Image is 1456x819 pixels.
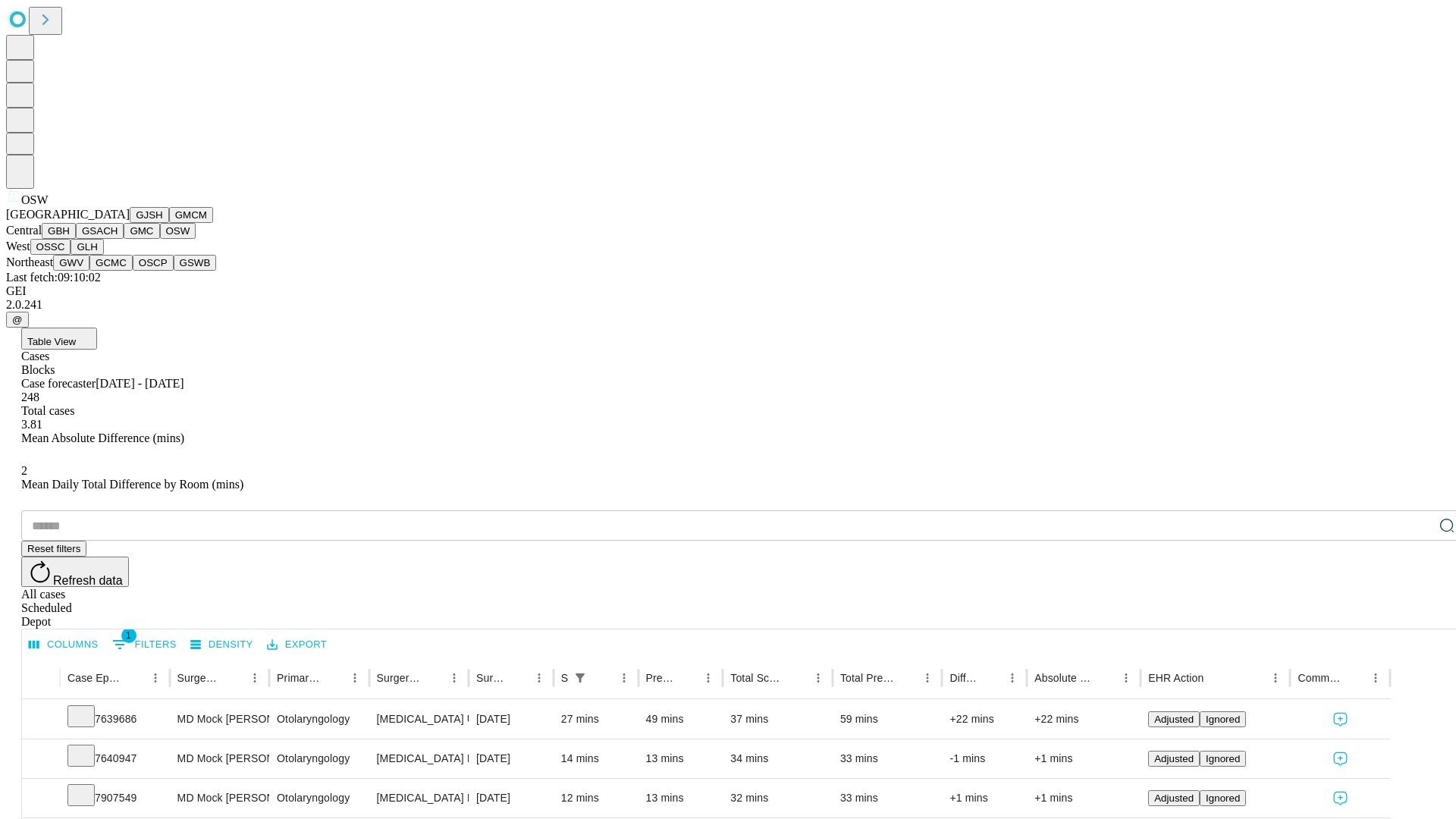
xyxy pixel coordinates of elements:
div: 13 mins [646,739,716,778]
button: Sort [1344,667,1365,689]
span: [DATE] - [DATE] [96,377,184,390]
button: Table View [21,328,97,350]
div: MD Mock [PERSON_NAME] [177,700,262,739]
div: 32 mins [730,779,825,817]
button: Show filters [570,667,591,689]
div: +1 mins [949,779,1019,817]
div: GEI [6,284,1450,298]
div: [DATE] [476,700,546,739]
div: 49 mins [646,700,716,739]
div: EHR Action [1148,672,1203,684]
button: Sort [786,667,808,689]
div: +22 mins [1034,700,1133,739]
button: Sort [981,667,1002,689]
button: Menu [1002,667,1023,689]
span: Last fetch: 09:10:02 [6,271,101,284]
button: Expand [30,786,52,812]
span: Northeast [6,256,53,268]
span: Mean Daily Total Difference by Room (mins) [21,478,243,491]
button: Sort [223,667,244,689]
button: Sort [1205,667,1226,689]
button: Menu [244,667,265,689]
button: GBH [42,223,76,239]
span: Table View [27,336,76,347]
button: GSACH [76,223,124,239]
span: Total cases [21,404,74,417]
button: Sort [507,667,529,689]
button: Adjusted [1148,711,1200,727]
button: Adjusted [1148,751,1200,767]
span: 248 [21,391,39,403]
div: MD Mock [PERSON_NAME] [177,739,262,778]
div: Total Scheduled Duration [730,672,785,684]
span: [GEOGRAPHIC_DATA] [6,208,130,221]
div: 7640947 [67,739,162,778]
button: GLH [71,239,103,255]
div: Otolaryngology [277,779,361,817]
span: Ignored [1206,792,1240,804]
button: Reset filters [21,541,86,557]
button: GMC [124,223,159,239]
span: 3.81 [21,418,42,431]
span: Mean Absolute Difference (mins) [21,431,184,444]
div: 1 active filter [570,667,591,689]
div: Case Epic Id [67,672,122,684]
button: OSW [160,223,196,239]
button: Ignored [1200,711,1246,727]
button: Sort [676,667,698,689]
button: Show filters [108,632,180,657]
div: [MEDICAL_DATA] UNDER AGE [DEMOGRAPHIC_DATA] [377,700,461,739]
button: Expand [30,746,52,773]
button: Menu [344,667,366,689]
div: 7907549 [67,779,162,817]
button: Sort [422,667,444,689]
button: Ignored [1200,790,1246,806]
span: OSW [21,193,49,206]
div: 14 mins [561,739,631,778]
button: Menu [808,667,829,689]
div: Total Predicted Duration [840,672,895,684]
div: Scheduled In Room Duration [561,672,568,684]
button: Sort [1094,667,1116,689]
div: 7639686 [67,700,162,739]
button: GJSH [130,207,169,223]
div: 27 mins [561,700,631,739]
span: Adjusted [1154,714,1194,725]
div: [DATE] [476,779,546,817]
span: Refresh data [53,574,123,587]
div: Surgeon Name [177,672,221,684]
div: Difference [949,672,979,684]
button: Sort [124,667,145,689]
span: Adjusted [1154,792,1194,804]
button: Density [187,633,257,657]
button: GCMC [89,255,133,271]
button: Sort [896,667,917,689]
div: -1 mins [949,739,1019,778]
button: Menu [1265,667,1286,689]
button: GMCM [169,207,213,223]
button: Menu [444,667,465,689]
div: Surgery Date [476,672,506,684]
button: Adjusted [1148,790,1200,806]
button: Sort [323,667,344,689]
div: 33 mins [840,739,935,778]
button: Menu [1365,667,1386,689]
button: OSSC [30,239,71,255]
button: OSCP [133,255,174,271]
span: 1 [121,628,136,643]
div: +22 mins [949,700,1019,739]
div: 12 mins [561,779,631,817]
div: 2.0.241 [6,298,1450,312]
button: Ignored [1200,751,1246,767]
div: Otolaryngology [277,739,361,778]
span: Central [6,224,42,237]
button: Menu [145,667,166,689]
span: Ignored [1206,714,1240,725]
div: 13 mins [646,779,716,817]
div: Comments [1298,672,1341,684]
button: Menu [1116,667,1137,689]
button: Expand [30,707,52,733]
span: Adjusted [1154,753,1194,764]
div: 37 mins [730,700,825,739]
span: @ [12,314,23,325]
